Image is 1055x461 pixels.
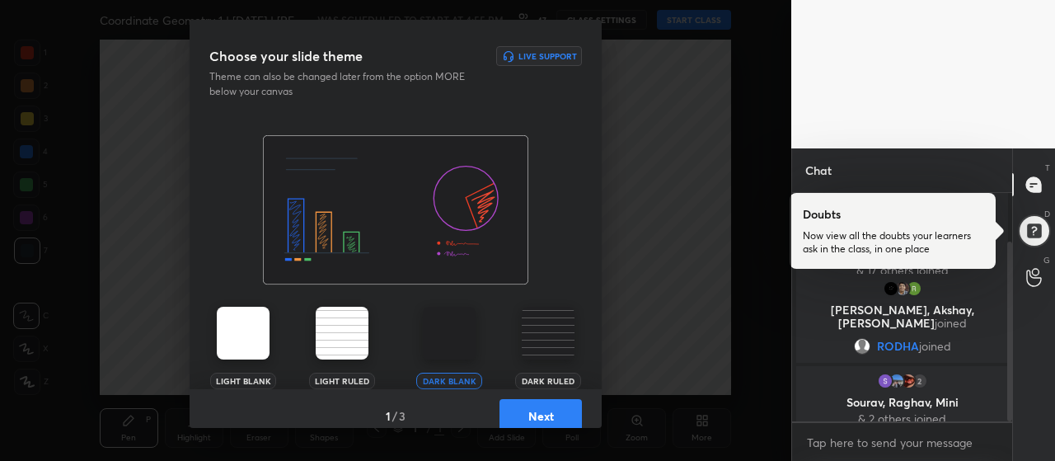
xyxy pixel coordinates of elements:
[935,315,967,331] span: joined
[806,303,998,330] p: [PERSON_NAME], Akshay, [PERSON_NAME]
[423,307,476,360] img: darkTheme.aa1caeba.svg
[1044,208,1050,220] p: D
[1043,254,1050,266] p: G
[806,412,998,426] p: & 2 others joined
[877,340,919,353] span: RODHA
[1045,162,1050,174] p: T
[900,373,917,389] img: thumbnail.jpg
[912,373,928,389] div: 2
[792,148,845,192] p: Chat
[919,340,951,353] span: joined
[416,373,482,389] div: Dark Blank
[209,46,363,66] h3: Choose your slide theme
[518,52,577,60] h6: Live Support
[806,396,998,409] p: Sourav, Raghav, Mini
[806,264,998,277] p: & 17 others joined
[399,407,406,425] h4: 3
[883,280,899,297] img: thumbnail.jpg
[906,280,922,297] img: thumbnail.jpg
[854,338,870,355] img: default.png
[522,307,574,360] img: darkRuledTheme.359fb5fd.svg
[515,373,581,389] div: Dark Ruled
[386,407,391,425] h4: 1
[263,135,528,285] img: darkThemeBanner.f801bae7.svg
[309,373,375,389] div: Light Ruled
[894,280,911,297] img: thumbnail.jpg
[316,307,368,360] img: lightRuledTheme.002cd57a.svg
[792,193,1012,421] div: grid
[209,69,476,99] p: Theme can also be changed later from the option MORE below your canvas
[499,399,582,432] button: Next
[210,373,276,389] div: Light Blank
[877,373,893,389] img: thumbnail.jpg
[217,307,270,360] img: lightTheme.5bb83c5b.svg
[392,407,397,425] h4: /
[889,373,905,389] img: thumbnail.jpg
